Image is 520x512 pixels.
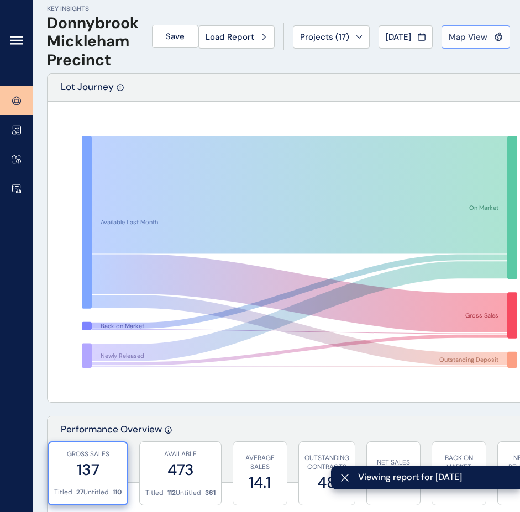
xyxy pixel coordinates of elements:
button: [DATE] [379,25,433,49]
label: 473 [145,459,216,481]
p: 27 [76,488,83,497]
p: 110 [113,488,122,497]
label: 14.1 [239,472,281,493]
p: Titled [54,488,72,497]
p: 361 [205,488,216,498]
p: Untitled [176,488,201,498]
p: BACK ON MARKET [438,453,480,472]
span: [DATE] [386,31,411,43]
p: Performance Overview [61,423,162,482]
span: Save [166,31,185,42]
span: Map View [449,31,487,43]
p: 112 [167,488,176,498]
label: 48 [304,472,349,493]
p: Titled [145,488,164,498]
span: Viewing report for [DATE] [358,471,511,483]
button: Map View [442,25,510,49]
span: Projects ( 17 ) [300,31,349,43]
p: OUTSTANDING CONTRACTS [304,453,349,472]
p: GROSS SALES [54,450,122,459]
p: Lot Journey [61,81,114,101]
p: Untitled [83,488,109,497]
button: Load Report [198,25,275,49]
p: KEY INSIGHTS [47,4,139,14]
span: Load Report [206,31,254,43]
button: Projects (17) [293,25,370,49]
button: Save [152,25,198,48]
label: 137 [54,459,122,481]
p: AVAILABLE [145,450,216,459]
h1: Donnybrook Mickleham Precinct [47,14,139,70]
p: AVERAGE SALES [239,453,281,472]
p: NET SALES [372,458,415,467]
